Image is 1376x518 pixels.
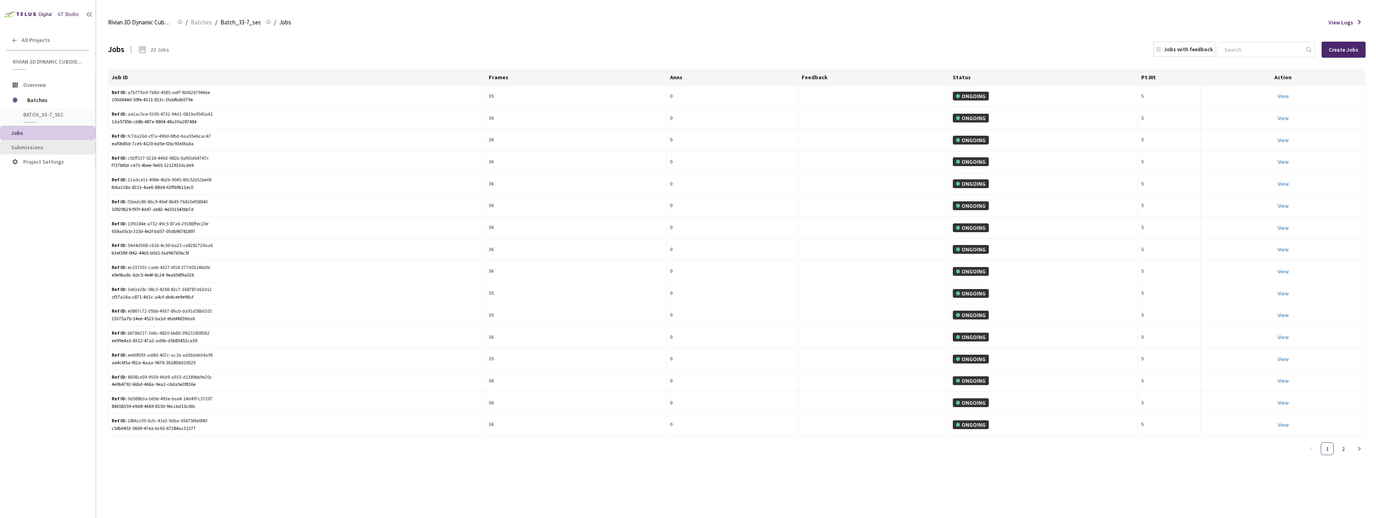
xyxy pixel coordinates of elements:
[486,261,667,283] td: 36
[1138,261,1201,283] td: 5
[112,133,214,140] div: fc7da26d-cf7a-490d-bfbd-6aa55e6cac47
[486,370,667,392] td: 36
[108,18,173,27] span: Rivian 3D Dynamic Cuboids[2024-25]
[112,307,214,315] div: e0867c72-05bb-4937-86cb-da91d58b0101
[108,44,124,55] div: Jobs
[1138,70,1201,86] th: Pt.Wt
[953,136,989,145] div: ONGOING
[112,199,127,205] b: Ref ID:
[112,155,127,161] b: Ref ID:
[112,118,482,126] div: 1da5785b-cb8b-487e-8804-48a30a287484
[1278,92,1289,100] a: View
[1278,333,1289,341] a: View
[1138,239,1201,261] td: 5
[486,173,667,195] td: 36
[1278,246,1289,253] a: View
[1278,202,1289,209] a: View
[112,329,214,337] div: b678e217-3e6c-4820-bb80-3f6232858562
[186,18,188,27] li: /
[486,86,667,108] td: 35
[112,96,482,104] div: 100d644d-50fe-4311-813c-2fabfbdb579e
[112,403,482,410] div: 84658359-e9d8-4669-8150-96ccbd10c00c
[112,373,214,381] div: 8608ce59-9559-46d9-a915-d1389bb9e20c
[1328,18,1353,26] span: View Logs
[953,420,989,429] div: ONGOING
[112,184,482,191] div: fb6a318a-8313-4ae6-88d4-63ff69b11ec0
[1278,224,1289,231] a: View
[1138,217,1201,239] td: 5
[112,249,482,257] div: b3ef1f6f-0f42-44b5-b0d1-fad967b56c5f
[1164,45,1213,53] div: Jobs with feedback
[1278,421,1289,428] a: View
[112,228,482,235] div: 659ad5cb-3150-4e2f-bd57-05db96781897
[220,18,261,27] span: Batch_33-7_sec
[112,264,127,270] b: Ref ID:
[112,396,127,402] b: Ref ID:
[1278,137,1289,144] a: View
[667,86,798,108] td: 0
[953,376,989,385] div: ONGOING
[953,114,989,122] div: ONGOING
[1138,370,1201,392] td: 5
[150,46,169,54] div: 23 Jobs
[23,158,64,165] span: Project Settings
[486,151,667,173] td: 36
[953,92,989,100] div: ONGOING
[1278,180,1289,187] a: View
[112,337,482,345] div: ee99e4a3-8312-47a2-ad6b-d5b85453ca59
[1138,348,1201,370] td: 5
[112,198,214,206] div: f1bedc86-86c9-40ef-8b49-76410ef58840
[1201,70,1366,86] th: Action
[112,395,214,403] div: 0d588b3a-b69e-493e-bae4-14d497c37207
[953,311,989,319] div: ONGOING
[112,417,214,425] div: 18bfa105-6cfc-41e3-9dba-65675f6e0f40
[667,414,798,436] td: 0
[1138,392,1201,414] td: 5
[798,70,949,86] th: Feedback
[27,92,82,108] span: Batches
[1138,86,1201,108] td: 5
[1138,107,1201,129] td: 5
[112,242,214,249] div: 54d4d568-c61b-4c50-ba23-ce8282720aa6
[1138,151,1201,173] td: 5
[112,264,214,271] div: ec337301-caeb-4327-bf18-377d03146d0c
[667,107,798,129] td: 0
[11,129,23,137] span: Jobs
[112,381,482,388] div: 4e9b4792-66bd-466a-9ea2-c6da5e3f816e
[1278,399,1289,406] a: View
[23,111,82,118] span: Batch_33-7_sec
[953,223,989,232] div: ONGOING
[953,267,989,276] div: ONGOING
[1305,442,1318,455] li: Previous Page
[112,206,482,213] div: 10929b29-f97f-4d47-ab82-4e201543bb7d
[1138,283,1201,305] td: 5
[486,217,667,239] td: 36
[1278,114,1289,122] a: View
[112,140,482,148] div: eaf0b85d-7ce5-4120-bd5e-f2bc93e3fada
[1337,443,1349,455] a: 2
[486,414,667,436] td: 36
[22,37,50,44] span: All Projects
[486,239,667,261] td: 36
[1337,442,1350,455] li: 2
[953,245,989,254] div: ONGOING
[112,155,214,162] div: c92ff137-0218-440d-982b-0af65d64747c
[112,89,127,95] b: Ref ID:
[1278,158,1289,165] a: View
[108,70,486,86] th: Job ID
[950,70,1138,86] th: Status
[23,81,46,88] span: Overview
[953,398,989,407] div: ONGOING
[1220,42,1305,57] input: Search
[112,359,482,367] div: ae4c6f5a-f62a-4aaa-9676-3b180dd10325
[112,308,127,314] b: Ref ID:
[667,261,798,283] td: 0
[953,179,989,188] div: ONGOING
[11,144,44,151] span: Submissions
[112,352,127,358] b: Ref ID:
[667,217,798,239] td: 0
[1321,443,1333,455] a: 1
[1138,326,1201,348] td: 5
[486,348,667,370] td: 35
[1353,442,1366,455] button: right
